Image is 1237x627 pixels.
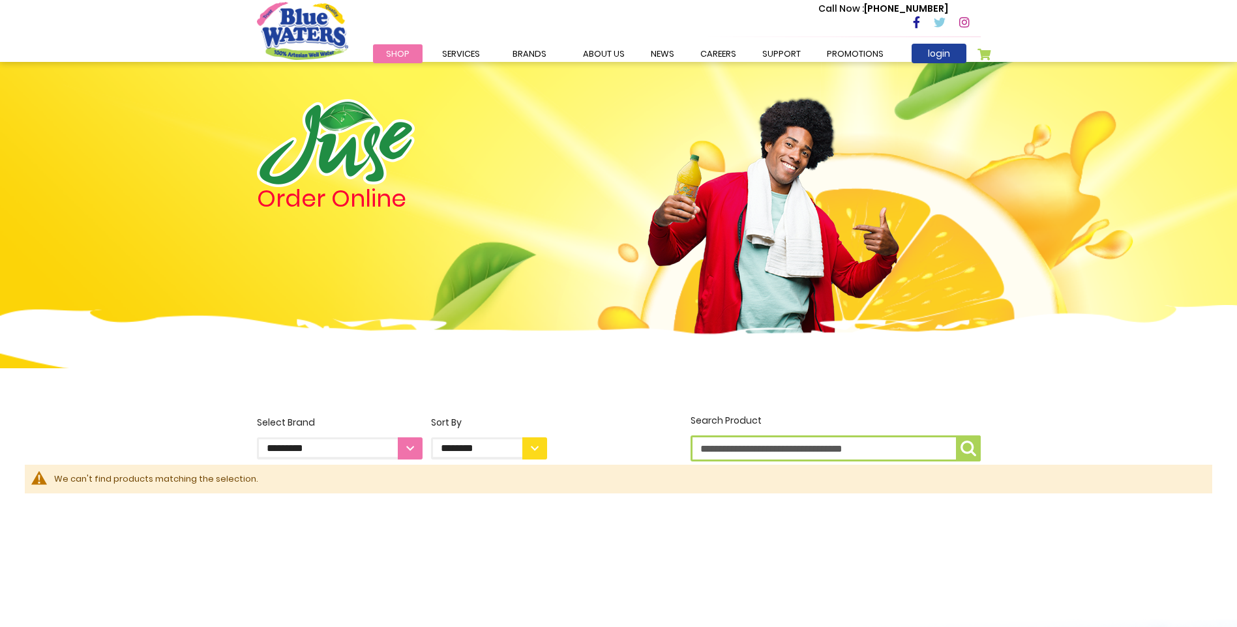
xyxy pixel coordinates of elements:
[912,44,966,63] a: login
[386,48,410,60] span: Shop
[691,414,981,461] label: Search Product
[513,48,546,60] span: Brands
[818,2,864,15] span: Call Now :
[818,2,948,16] p: [PHONE_NUMBER]
[257,2,348,59] a: store logo
[814,44,897,63] a: Promotions
[257,99,415,187] img: logo
[687,44,749,63] a: careers
[646,75,901,354] img: man.png
[257,416,423,459] label: Select Brand
[431,416,547,430] div: Sort By
[54,473,1199,486] div: We can't find products matching the selection.
[638,44,687,63] a: News
[691,435,981,461] input: Search Product
[956,435,981,461] button: Search Product
[749,44,814,63] a: support
[257,437,423,459] select: Select Brand
[442,48,480,60] span: Services
[570,44,638,63] a: about us
[257,187,547,211] h4: Order Online
[431,437,547,459] select: Sort By
[961,441,976,456] img: search-icon.png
